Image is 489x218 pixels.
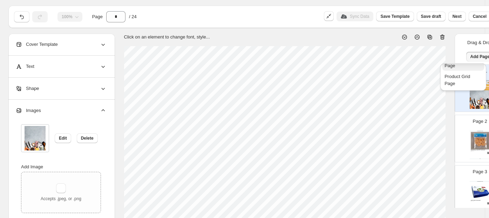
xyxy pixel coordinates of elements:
span: Cover Template [15,41,58,48]
span: Save draft [421,14,441,19]
img: product image [25,126,46,150]
p: Page 3 [473,168,487,175]
span: Save Template [380,14,409,19]
button: Save Template [376,12,414,21]
span: Shape [15,85,39,92]
button: Save draft [417,12,446,21]
p: Page 2 [473,118,487,125]
span: Add Image [21,164,43,169]
span: Cancel [473,14,487,19]
span: Next [453,14,462,19]
span: Edit [59,135,67,141]
button: Next [448,12,466,21]
span: Images [15,107,41,114]
button: Delete [77,133,98,143]
span: Delete [81,135,94,141]
p: Accepts .jpeg, or .png [41,196,81,202]
div: Brand: Tunifood [471,151,482,152]
div: 250g, 800g, 500g, 2kg [471,150,482,150]
p: Click on an element to change font, style... [124,34,210,41]
button: Edit [55,133,71,143]
span: Product Grid Page [444,74,470,86]
span: / 24 [129,13,137,20]
span: Page [92,13,103,20]
span: Cover / Blank Page [444,56,472,68]
span: Text [15,63,34,70]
